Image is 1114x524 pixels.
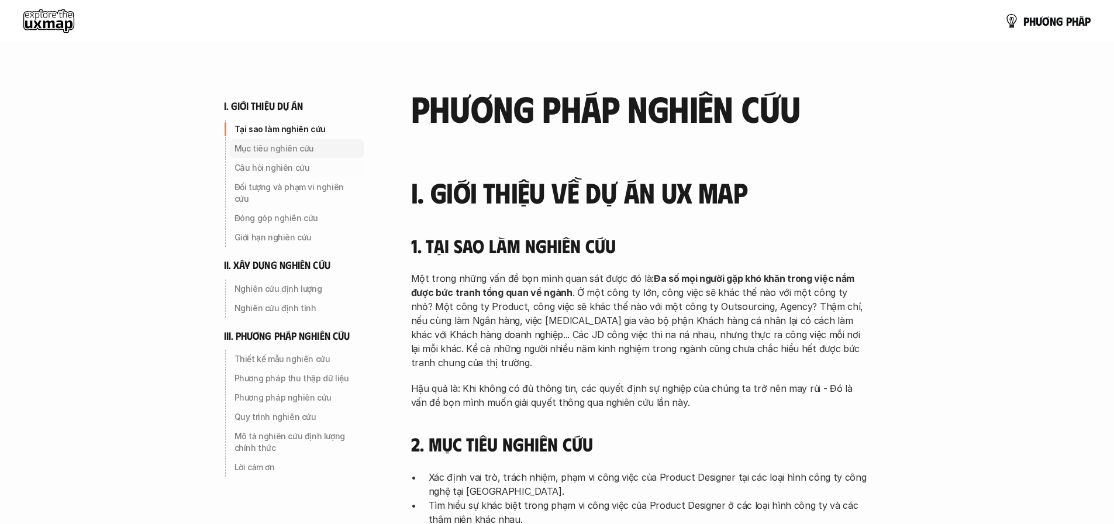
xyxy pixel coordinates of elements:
[224,258,330,272] h6: ii. xây dựng nghiên cứu
[1066,15,1072,27] span: p
[1072,15,1078,27] span: h
[411,433,867,455] h4: 2. Mục tiêu nghiên cứu
[234,181,360,205] p: Đối tượng và phạm vi nghiên cứu
[224,458,364,477] a: Lời cảm ơn
[224,120,364,139] a: Tại sao làm nghiên cứu
[234,232,360,243] p: Giới hạn nghiên cứu
[429,470,867,498] p: Xác định vai trò, trách nhiệm, phạm vi công việc của Product Designer tại các loại hình công ty c...
[411,271,867,370] p: Một trong những vấn đề bọn mình quan sát được đó là: . Ở một công ty lớn, công việc sẽ khác thế n...
[411,177,867,208] h3: I. Giới thiệu về dự án UX Map
[234,283,360,295] p: Nghiên cứu định lượng
[224,299,364,318] a: Nghiên cứu định tính
[1023,15,1029,27] span: p
[234,430,360,454] p: Mô tả nghiên cứu định lượng chính thức
[224,350,364,368] a: Thiết kế mẫu nghiên cứu
[234,162,360,174] p: Câu hỏi nghiên cứu
[224,369,364,388] a: Phương pháp thu thập dữ liệu
[1056,15,1063,27] span: g
[1078,15,1085,27] span: á
[234,302,360,314] p: Nghiên cứu định tính
[234,123,360,135] p: Tại sao làm nghiên cứu
[224,329,350,343] h6: iii. phương pháp nghiên cứu
[411,88,867,127] h2: phương pháp nghiên cứu
[224,427,364,457] a: Mô tả nghiên cứu định lượng chính thức
[411,381,867,409] p: Hậu quả là: Khi không có đủ thông tin, các quyết định sự nghiệp của chúng ta trở nên may rủi - Đó...
[1005,9,1091,33] a: phươngpháp
[224,158,364,177] a: Câu hỏi nghiên cứu
[1036,15,1042,27] span: ư
[234,392,360,404] p: Phương pháp nghiên cứu
[1050,15,1056,27] span: n
[224,388,364,407] a: Phương pháp nghiên cứu
[224,228,364,247] a: Giới hạn nghiên cứu
[224,408,364,426] a: Quy trình nghiên cứu
[224,280,364,298] a: Nghiên cứu định lượng
[234,143,360,154] p: Mục tiêu nghiên cứu
[234,373,360,384] p: Phương pháp thu thập dữ liệu
[224,139,364,158] a: Mục tiêu nghiên cứu
[234,411,360,423] p: Quy trình nghiên cứu
[234,353,360,365] p: Thiết kế mẫu nghiên cứu
[1042,15,1050,27] span: ơ
[224,99,303,113] h6: i. giới thiệu dự án
[234,212,360,224] p: Đóng góp nghiên cứu
[224,209,364,227] a: Đóng góp nghiên cứu
[224,178,364,208] a: Đối tượng và phạm vi nghiên cứu
[234,461,360,473] p: Lời cảm ơn
[1029,15,1036,27] span: h
[411,235,867,257] h4: 1. Tại sao làm nghiên cứu
[1085,15,1091,27] span: p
